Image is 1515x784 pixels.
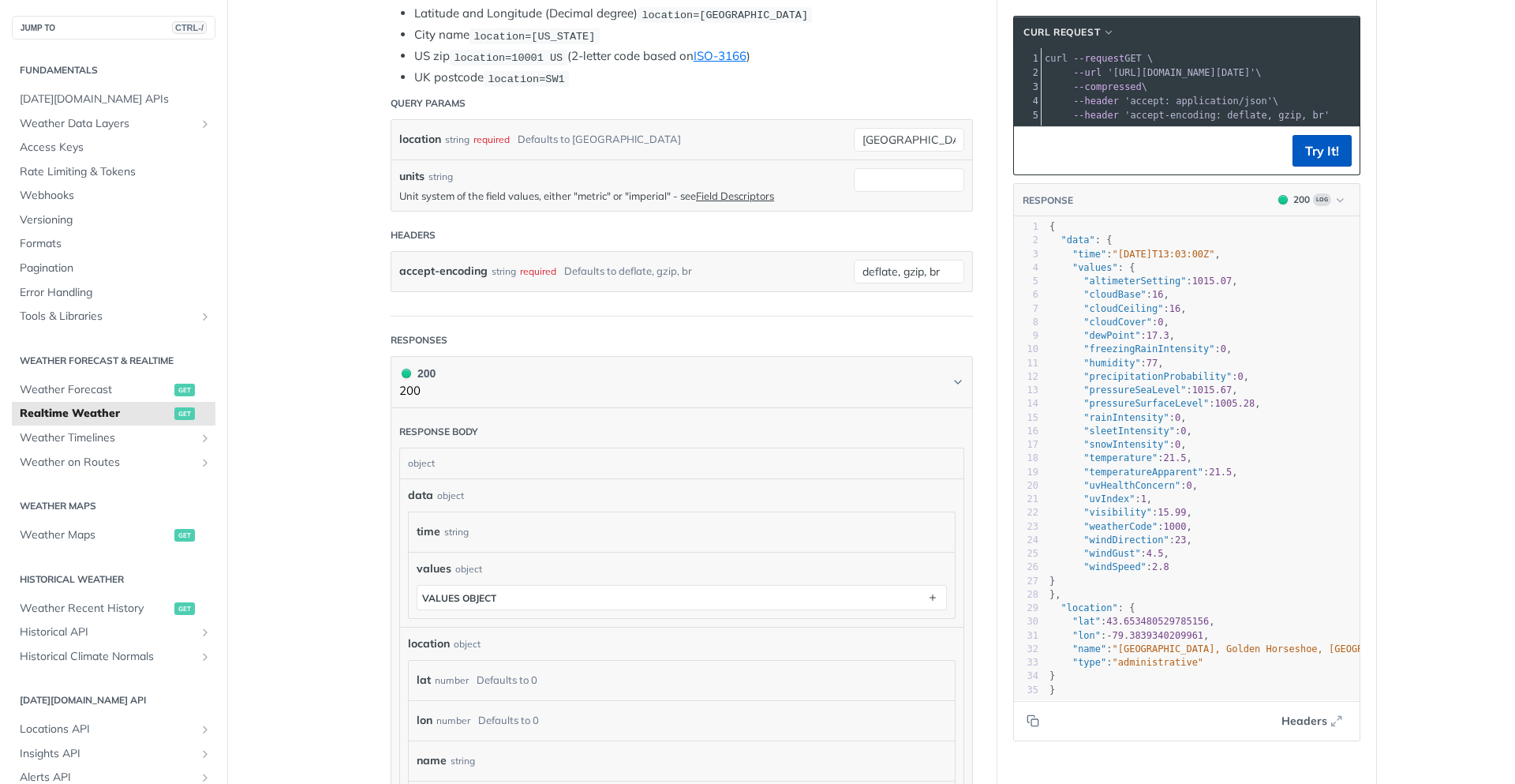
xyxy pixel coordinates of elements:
label: lon [417,709,432,732]
span: 79.3839340209961 [1113,630,1204,641]
span: 200 [1278,195,1288,204]
span: 16 [1152,289,1163,300]
span: "uvIndex" [1083,493,1135,505]
span: 0 [1237,371,1243,382]
span: 1015.07 [1192,276,1233,287]
a: Field Descriptors [696,189,774,202]
label: location [399,128,441,151]
div: string [445,128,469,151]
span: location=SW1 [488,73,564,84]
span: 15.99 [1158,507,1186,518]
span: : , [1049,630,1209,641]
span: Log [1313,193,1331,206]
div: Response body [399,425,478,439]
span: Historical Climate Normals [20,649,195,665]
span: : , [1049,467,1238,478]
span: Versioning [20,212,211,228]
span: : , [1049,616,1215,627]
div: Query Params [391,96,466,111]
a: Error Handling [12,281,215,305]
li: City name [414,26,973,44]
button: Show subpages for Weather Data Layers [199,118,211,130]
div: 14 [1014,397,1038,411]
span: 0 [1158,317,1163,328]
span: "weatherCode" [1083,521,1158,532]
span: - [1106,630,1112,641]
span: 200 [402,369,411,378]
span: "administrative" [1113,657,1204,668]
span: CTRL-/ [172,21,207,34]
button: Show subpages for Tools & Libraries [199,310,211,323]
p: 200 [399,382,436,400]
div: values object [422,592,496,604]
span: { [1049,221,1055,232]
span: \ [1045,81,1147,92]
button: cURL Request [1018,24,1120,40]
span: 0 [1180,426,1186,437]
div: 31 [1014,629,1038,643]
a: Weather TimelinesShow subpages for Weather Timelines [12,426,215,450]
div: 27 [1014,575,1038,588]
a: Rate Limiting & Tokens [12,160,215,184]
div: 12 [1014,370,1038,384]
span: } [1049,576,1055,587]
div: 29 [1014,602,1038,615]
div: 21 [1014,493,1038,506]
span: --header [1073,110,1119,121]
span: : , [1049,426,1192,437]
span: : , [1049,452,1192,463]
span: 0 [1186,480,1191,491]
button: Show subpages for Insights API [199,748,211,760]
div: string [492,260,516,283]
a: Pagination [12,257,215,280]
span: : , [1049,535,1192,546]
span: : , [1049,289,1169,300]
span: 4.5 [1147,548,1164,559]
span: "temperatureApparent" [1083,467,1203,478]
a: Weather Forecastget [12,378,215,402]
a: Formats [12,232,215,256]
div: object [437,489,464,503]
a: Tools & LibrariesShow subpages for Tools & Libraries [12,305,215,328]
a: Weather Recent Historyget [12,597,215,621]
span: 0 [1175,439,1180,450]
div: 34 [1014,670,1038,683]
span: : , [1049,439,1187,450]
div: 7 [1014,302,1038,316]
span: : , [1049,398,1260,409]
label: accept-encoding [399,260,488,283]
div: 32 [1014,643,1038,656]
div: 19 [1014,466,1038,479]
button: Show subpages for Weather Timelines [199,432,211,445]
span: \ [1045,96,1278,107]
div: string [428,170,453,184]
span: : , [1049,507,1192,518]
div: Defaults to 0 [477,669,537,692]
a: Weather Data LayersShow subpages for Weather Data Layers [12,112,215,136]
span: Error Handling [20,285,211,301]
div: 23 [1014,520,1038,534]
div: 25 [1014,547,1038,561]
span: Weather Maps [20,527,170,543]
div: 200 [1293,193,1310,207]
button: Headers [1273,709,1352,733]
div: object [454,637,481,651]
button: Show subpages for Alerts API [199,771,211,784]
span: "location" [1060,602,1117,613]
h2: Weather Maps [12,499,215,513]
button: RESPONSE [1022,193,1074,208]
span: curl [1045,53,1068,64]
span: "sleetIntensity" [1083,426,1175,437]
span: 77 [1147,358,1158,369]
span: \ [1045,67,1262,78]
span: : , [1049,330,1175,341]
span: Weather Forecast [20,382,170,398]
span: "snowIntensity" [1083,439,1169,450]
span: }, [1049,589,1061,600]
span: get [174,384,195,396]
a: Weather on RoutesShow subpages for Weather on Routes [12,451,215,475]
span: Weather on Routes [20,455,195,471]
span: Weather Recent History [20,601,170,617]
span: : , [1049,276,1238,287]
span: Access Keys [20,140,211,156]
